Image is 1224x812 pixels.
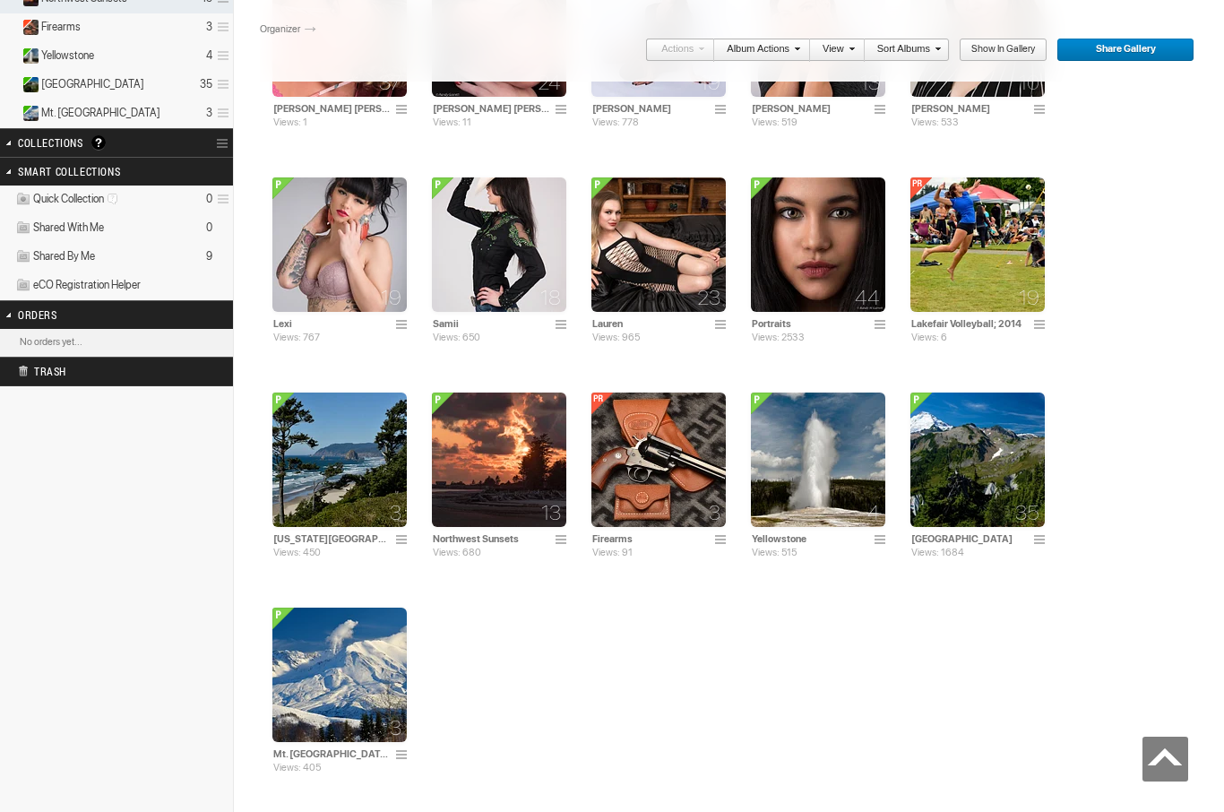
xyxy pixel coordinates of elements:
[15,48,39,64] ins: Public Album
[867,505,880,520] span: 4
[714,39,800,62] a: Album Actions
[592,117,639,128] span: Views: 778
[2,77,19,91] a: Expand
[41,20,81,34] span: Firearms
[33,220,104,235] span: Shared With Me
[41,48,94,63] span: Yellowstone
[390,721,401,735] span: 3
[855,290,880,305] span: 44
[538,75,561,90] span: 24
[433,547,481,558] span: Views: 680
[592,547,633,558] span: Views: 91
[697,290,720,305] span: 23
[216,131,233,156] a: Collection Options
[432,100,550,117] input: Kristy Dawn
[591,100,710,117] input: Alex
[591,531,710,547] input: Firearms
[273,762,321,773] span: Views: 405
[432,531,550,547] input: Northwest Sunsets
[911,332,947,343] span: Views: 6
[752,332,805,343] span: Views: 2533
[272,608,407,742] img: RMG_0267.webp
[910,315,1029,332] input: Lakefair Volleyball; 2014
[15,220,31,236] img: ico_album_coll.png
[273,332,320,343] span: Views: 767
[41,77,144,91] span: Pacific Northwest
[700,75,720,90] span: 19
[18,358,185,384] h2: Trash
[751,177,885,312] img: Jadeanna2-3089_ppfsc2_L.webp
[1019,75,1039,90] span: 10
[752,547,797,558] span: Views: 515
[432,315,550,332] input: Samii
[910,393,1045,527] img: 600_5662-1.webp
[433,332,480,343] span: Views: 650
[1015,505,1039,520] span: 35
[33,278,141,292] span: eCO Registration Helper
[272,746,391,762] input: Mt. St. Helens
[432,393,566,527] img: 8.24.19-3783.webp
[752,117,797,128] span: Views: 519
[751,393,885,527] img: RMG_D200_153.webp
[15,192,31,207] img: ico_album_quick.png
[18,158,168,185] h2: Smart Collections
[540,290,561,305] span: 18
[1019,290,1039,305] span: 19
[18,129,168,156] h2: Collections
[272,393,407,527] img: Seaside%3B_9-26-18-750-7934-2.webp
[272,315,391,332] input: Lexi
[959,39,1047,62] a: Show in Gallery
[810,39,855,62] a: View
[910,100,1029,117] input: Britt
[33,192,124,206] span: Quick Collection
[709,505,720,520] span: 3
[911,547,964,558] span: Views: 1684
[15,278,31,293] img: ico_album_coll.png
[959,39,1035,62] span: Show in Gallery
[33,249,95,263] span: Shared By Me
[911,117,959,128] span: Views: 533
[433,117,471,128] span: Views: 11
[379,75,401,90] span: 37
[860,75,880,90] span: 13
[910,531,1029,547] input: Pacific Northwest
[645,39,704,62] a: Actions
[591,315,710,332] input: Lauren
[15,77,39,92] ins: Public Album
[432,177,566,312] img: SamiiMartin5-8101140-2.webp
[20,336,82,348] b: No orders yet...
[751,531,869,547] input: Yellowstone
[41,106,160,120] span: Mt. St. Helens
[2,106,19,119] a: Expand
[272,100,391,117] input: Kristy Dawn / boudoir
[18,301,168,328] h2: Orders
[390,505,401,520] span: 3
[15,20,39,35] ins: Private Album
[272,531,391,547] input: Oregon Coast
[2,20,19,33] a: Expand
[1056,39,1182,62] span: Share Gallery
[273,117,307,128] span: Views: 1
[2,48,19,62] a: Expand
[751,100,869,117] input: Chelsea Leigh
[591,177,726,312] img: Lauren7-0502-Edit-1.webp
[865,39,941,62] a: Sort Albums
[592,332,640,343] span: Views: 965
[273,547,321,558] span: Views: 450
[381,290,401,305] span: 19
[15,249,31,264] img: ico_album_coll.png
[541,505,561,520] span: 13
[15,106,39,121] ins: Public Album
[910,177,1045,312] img: RMG_6550.webp
[751,315,869,332] input: Portraits
[591,393,726,527] img: NjMyMzRjZTVh.webp
[272,177,407,312] img: Lexi2-8100878.webp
